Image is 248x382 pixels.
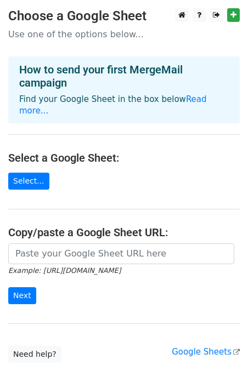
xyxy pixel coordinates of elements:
a: Read more... [19,94,207,116]
h4: Copy/paste a Google Sheet URL: [8,226,240,239]
h3: Choose a Google Sheet [8,8,240,24]
h4: How to send your first MergeMail campaign [19,63,229,89]
p: Find your Google Sheet in the box below [19,94,229,117]
input: Next [8,287,36,304]
h4: Select a Google Sheet: [8,151,240,164]
a: Need help? [8,346,61,363]
small: Example: [URL][DOMAIN_NAME] [8,266,121,275]
a: Google Sheets [172,347,240,357]
a: Select... [8,173,49,190]
p: Use one of the options below... [8,28,240,40]
input: Paste your Google Sheet URL here [8,243,234,264]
